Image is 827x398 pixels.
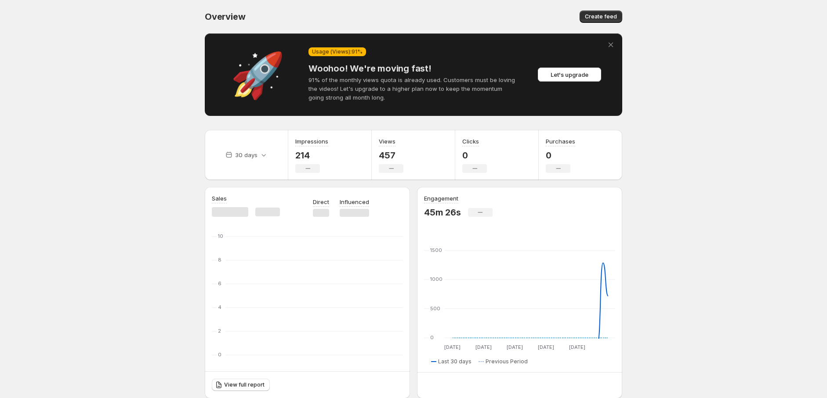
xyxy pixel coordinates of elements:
span: Overview [205,11,245,22]
h3: Clicks [462,137,479,146]
text: 6 [218,280,221,287]
text: [DATE] [475,344,492,350]
p: 457 [379,150,403,161]
p: Influenced [340,197,369,206]
span: Last 30 days [438,358,472,365]
button: Create feed [580,11,622,23]
p: 214 [295,150,328,161]
p: 0 [546,150,575,161]
a: View full report [212,379,270,391]
text: 0 [218,351,221,358]
p: 30 days [235,151,258,159]
text: [DATE] [569,344,585,350]
span: View full report [224,381,265,388]
text: [DATE] [444,344,461,350]
span: Create feed [585,13,617,20]
text: 500 [430,305,440,312]
text: 1500 [430,247,442,253]
p: 91% of the monthly views quota is already used. Customers must be loving the videos! Let's upgrad... [308,75,519,102]
h3: Purchases [546,137,575,146]
div: Usage (Views): 91 % [308,47,366,56]
span: Previous Period [486,358,528,365]
text: 2 [218,328,221,334]
h3: Sales [212,194,227,203]
span: Let's upgrade [551,70,588,79]
h3: Engagement [424,194,458,203]
text: 4 [218,304,221,310]
text: 8 [218,257,221,263]
text: [DATE] [538,344,554,350]
h4: Woohoo! We're moving fast! [308,63,519,74]
h3: Impressions [295,137,328,146]
text: 1000 [430,276,443,282]
h3: Views [379,137,395,146]
p: Direct [313,197,329,206]
div: 🚀 [214,70,301,79]
text: 0 [430,334,434,341]
text: [DATE] [507,344,523,350]
p: 45m 26s [424,207,461,218]
button: Let's upgrade [538,68,601,82]
p: 0 [462,150,487,161]
text: 10 [218,233,223,239]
